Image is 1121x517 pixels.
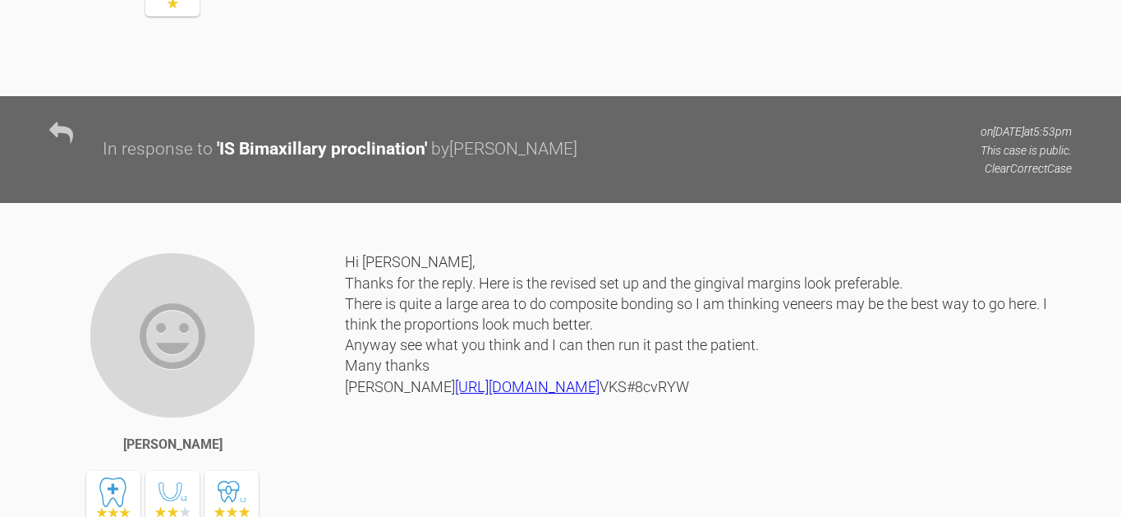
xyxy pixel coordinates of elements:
[455,378,600,395] a: [URL][DOMAIN_NAME]
[981,122,1072,141] p: on [DATE] at 5:53pm
[431,136,577,164] div: by [PERSON_NAME]
[981,141,1072,159] p: This case is public.
[981,159,1072,178] p: ClearCorrect Case
[123,434,223,455] div: [PERSON_NAME]
[89,252,256,419] img: Jessica Wake
[103,136,213,164] div: In response to
[217,136,427,164] div: ' IS Bimaxillary proclination '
